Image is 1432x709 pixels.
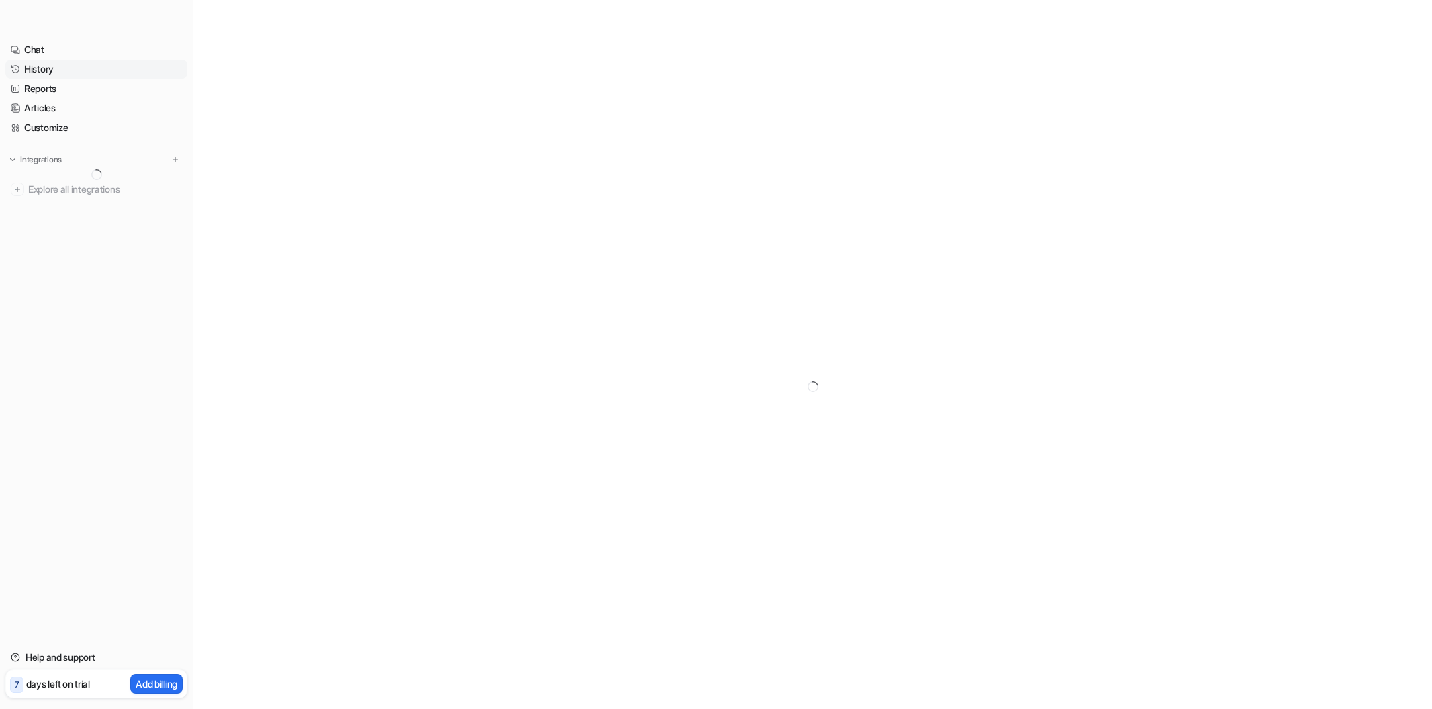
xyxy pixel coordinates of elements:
a: Chat [5,40,187,59]
img: explore all integrations [11,183,24,196]
p: 7 [15,679,19,691]
p: Add billing [136,677,177,691]
a: Customize [5,118,187,137]
a: Articles [5,99,187,117]
button: Add billing [130,674,183,694]
p: Integrations [20,154,62,165]
a: Help and support [5,648,187,667]
img: menu_add.svg [171,155,180,164]
p: days left on trial [26,677,90,691]
img: expand menu [8,155,17,164]
a: Explore all integrations [5,180,187,199]
span: Explore all integrations [28,179,182,200]
a: Reports [5,79,187,98]
a: History [5,60,187,79]
button: Integrations [5,153,66,167]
